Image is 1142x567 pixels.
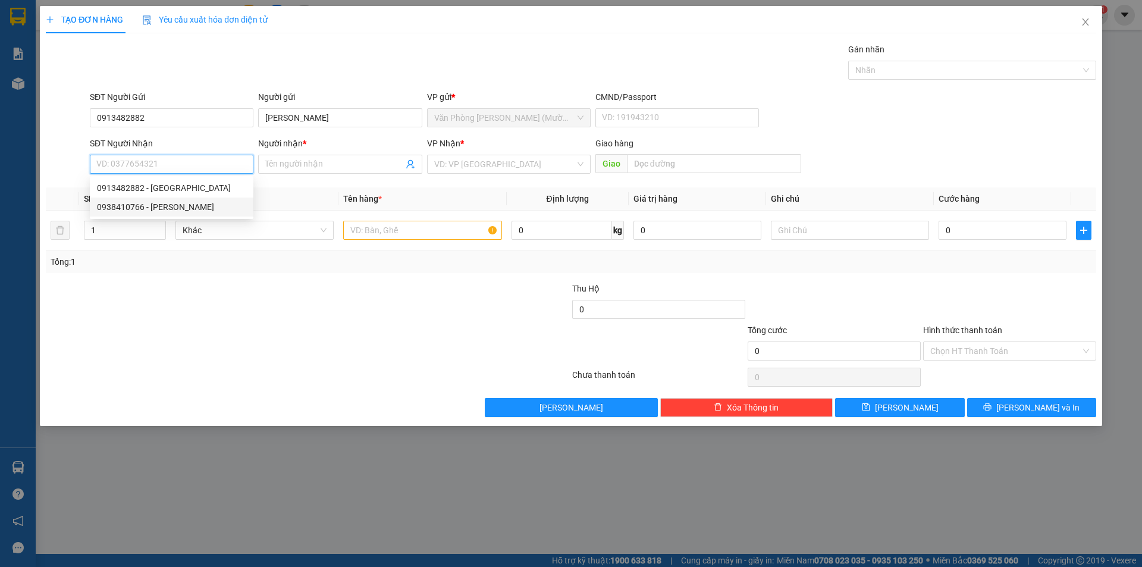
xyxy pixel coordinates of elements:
[97,201,246,214] div: 0938410766 - [PERSON_NAME]
[90,178,253,198] div: 0913482882 - NGUYỄN QUỐC SƠN
[1081,17,1090,27] span: close
[748,325,787,335] span: Tổng cước
[835,398,964,417] button: save[PERSON_NAME]
[660,398,833,417] button: deleteXóa Thông tin
[1077,225,1091,235] span: plus
[595,90,759,104] div: CMND/Passport
[258,90,422,104] div: Người gửi
[1076,221,1091,240] button: plus
[633,221,761,240] input: 0
[343,194,382,203] span: Tên hàng
[90,137,253,150] div: SĐT Người Nhận
[923,325,1002,335] label: Hình thức thanh toán
[258,137,422,150] div: Người nhận
[46,15,54,24] span: plus
[983,403,992,412] span: printer
[485,398,658,417] button: [PERSON_NAME]
[875,401,939,414] span: [PERSON_NAME]
[142,15,268,24] span: Yêu cầu xuất hóa đơn điện tử
[571,368,746,389] div: Chưa thanh toán
[142,15,152,25] img: icon
[572,284,600,293] span: Thu Hộ
[595,154,627,173] span: Giao
[595,139,633,148] span: Giao hàng
[427,139,460,148] span: VP Nhận
[939,194,980,203] span: Cước hàng
[967,398,1096,417] button: printer[PERSON_NAME] và In
[406,159,415,169] span: user-add
[51,221,70,240] button: delete
[862,403,870,412] span: save
[612,221,624,240] span: kg
[627,154,801,173] input: Dọc đường
[343,221,501,240] input: VD: Bàn, Ghế
[97,181,246,195] div: 0913482882 - [GEOGRAPHIC_DATA]
[727,401,779,414] span: Xóa Thông tin
[46,15,123,24] span: TẠO ĐƠN HÀNG
[766,187,934,211] th: Ghi chú
[51,255,441,268] div: Tổng: 1
[84,194,93,203] span: SL
[90,90,253,104] div: SĐT Người Gửi
[539,401,603,414] span: [PERSON_NAME]
[848,45,884,54] label: Gán nhãn
[427,90,591,104] div: VP gửi
[90,198,253,217] div: 0938410766 - NGUYỄN THỊ MỸ PHƯƠNG
[771,221,929,240] input: Ghi Chú
[1069,6,1102,39] button: Close
[434,109,583,127] span: Văn Phòng Trần Phú (Mường Thanh)
[633,194,677,203] span: Giá trị hàng
[996,401,1080,414] span: [PERSON_NAME] và In
[183,221,327,239] span: Khác
[714,403,722,412] span: delete
[547,194,589,203] span: Định lượng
